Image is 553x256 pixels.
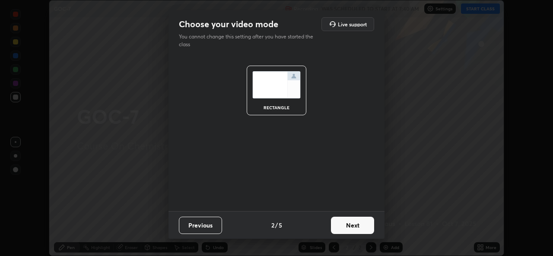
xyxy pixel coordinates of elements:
[252,71,301,98] img: normalScreenIcon.ae25ed63.svg
[331,217,374,234] button: Next
[338,22,367,27] h5: Live support
[179,33,319,48] p: You cannot change this setting after you have started the class
[259,105,294,110] div: rectangle
[179,217,222,234] button: Previous
[279,221,282,230] h4: 5
[271,221,274,230] h4: 2
[275,221,278,230] h4: /
[179,19,278,30] h2: Choose your video mode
